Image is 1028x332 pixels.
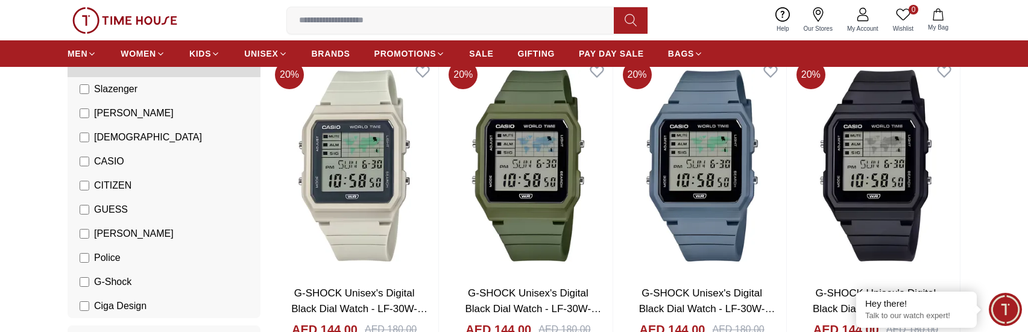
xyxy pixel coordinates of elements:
[469,48,493,60] span: SALE
[80,133,89,142] input: [DEMOGRAPHIC_DATA]
[80,229,89,239] input: [PERSON_NAME]
[888,24,918,33] span: Wishlist
[517,48,555,60] span: GIFTING
[618,55,786,276] img: G-SHOCK Unisex's Digital Black Dial Watch - LF-30W-2ADF
[865,298,968,310] div: Hey there!
[865,311,968,321] p: Talk to our watch expert!
[80,157,89,166] input: CASIO
[842,24,883,33] span: My Account
[469,43,493,64] a: SALE
[623,60,652,89] span: 20 %
[244,43,287,64] a: UNISEX
[121,48,156,60] span: WOMEN
[886,5,921,36] a: 0Wishlist
[921,6,956,34] button: My Bag
[72,7,177,34] img: ...
[94,275,131,289] span: G-Shock
[312,43,350,64] a: BRANDS
[94,251,121,265] span: Police
[579,48,644,60] span: PAY DAY SALE
[94,178,131,193] span: CITIZEN
[792,55,960,276] img: G-SHOCK Unisex's Digital Black Dial Watch - LF-30W-1ADF
[275,60,304,89] span: 20 %
[80,205,89,215] input: GUESS
[68,43,96,64] a: MEN
[923,23,953,32] span: My Bag
[270,55,438,276] img: G-SHOCK Unisex's Digital Black Dial Watch - LF-30W-8ADF
[80,108,89,118] input: [PERSON_NAME]
[94,130,202,145] span: [DEMOGRAPHIC_DATA]
[80,84,89,94] input: Slazenger
[121,43,165,64] a: WOMEN
[80,301,89,311] input: Ciga Design
[312,48,350,60] span: BRANDS
[796,60,825,89] span: 20 %
[989,293,1022,326] div: Chat Widget
[668,48,694,60] span: BAGS
[909,5,918,14] span: 0
[772,24,794,33] span: Help
[579,43,644,64] a: PAY DAY SALE
[94,202,128,217] span: GUESS
[244,48,278,60] span: UNISEX
[94,82,137,96] span: Slazenger
[769,5,796,36] a: Help
[449,60,478,89] span: 20 %
[94,299,147,313] span: Ciga Design
[517,43,555,64] a: GIFTING
[94,227,174,241] span: [PERSON_NAME]
[189,43,220,64] a: KIDS
[465,287,601,330] a: G-SHOCK Unisex's Digital Black Dial Watch - LF-30W-3ADF
[80,181,89,190] input: CITIZEN
[94,154,124,169] span: CASIO
[374,43,446,64] a: PROMOTIONS
[374,48,437,60] span: PROMOTIONS
[813,287,949,330] a: G-SHOCK Unisex's Digital Black Dial Watch - LF-30W-1ADF
[799,24,837,33] span: Our Stores
[68,48,87,60] span: MEN
[80,277,89,287] input: G-Shock
[189,48,211,60] span: KIDS
[668,43,703,64] a: BAGS
[94,106,174,121] span: [PERSON_NAME]
[80,253,89,263] input: Police
[444,55,612,276] img: G-SHOCK Unisex's Digital Black Dial Watch - LF-30W-3ADF
[291,287,427,330] a: G-SHOCK Unisex's Digital Black Dial Watch - LF-30W-8ADF
[639,287,775,330] a: G-SHOCK Unisex's Digital Black Dial Watch - LF-30W-2ADF
[796,5,840,36] a: Our Stores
